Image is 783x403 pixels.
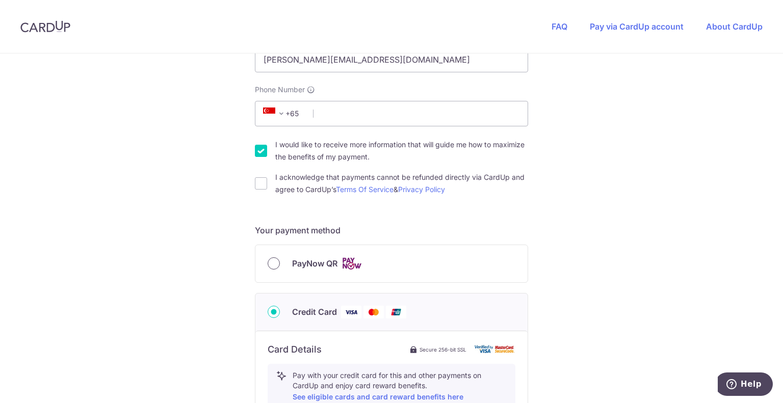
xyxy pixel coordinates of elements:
img: Mastercard [363,306,384,318]
p: Pay with your credit card for this and other payments on CardUp and enjoy card reward benefits. [293,370,507,403]
iframe: Opens a widget where you can find more information [718,372,773,398]
a: See eligible cards and card reward benefits here [293,392,463,401]
img: Union Pay [386,306,406,318]
label: I would like to receive more information that will guide me how to maximize the benefits of my pa... [275,139,528,163]
h5: Your payment method [255,224,528,236]
h6: Card Details [268,343,322,356]
input: Email address [255,47,528,72]
label: I acknowledge that payments cannot be refunded directly via CardUp and agree to CardUp’s & [275,171,528,196]
div: Credit Card Visa Mastercard Union Pay [268,306,515,318]
span: Credit Card [292,306,337,318]
img: Cards logo [342,257,362,270]
div: PayNow QR Cards logo [268,257,515,270]
span: PayNow QR [292,257,337,270]
img: card secure [475,345,515,354]
a: Privacy Policy [398,185,445,194]
img: CardUp [20,20,70,33]
a: Pay via CardUp account [590,21,684,32]
a: Terms Of Service [336,185,394,194]
a: About CardUp [706,21,763,32]
span: Phone Number [255,85,305,95]
a: FAQ [552,21,567,32]
span: +65 [260,108,306,120]
span: Secure 256-bit SSL [420,345,466,354]
span: +65 [263,108,288,120]
img: Visa [341,306,361,318]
